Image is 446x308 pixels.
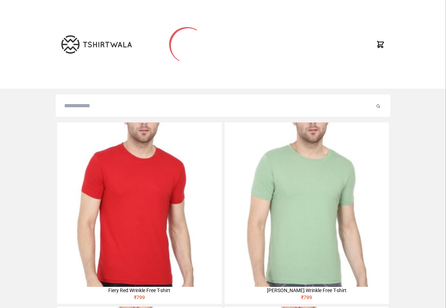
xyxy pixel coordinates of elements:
a: Fiery Red Wrinkle Free T-shirt₹799 [57,122,221,304]
img: 4M6A2211-320x320.jpg [225,122,389,287]
img: 4M6A2225-320x320.jpg [57,122,221,287]
img: TW-LOGO-400-104.png [61,35,132,54]
button: Submit your search query. [375,102,382,110]
a: [PERSON_NAME] Wrinkle Free T-shirt₹799 [225,122,389,304]
div: ₹ 799 [225,294,389,304]
div: ₹ 799 [57,294,221,304]
div: [PERSON_NAME] Wrinkle Free T-shirt [225,287,389,294]
div: Fiery Red Wrinkle Free T-shirt [57,287,221,294]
